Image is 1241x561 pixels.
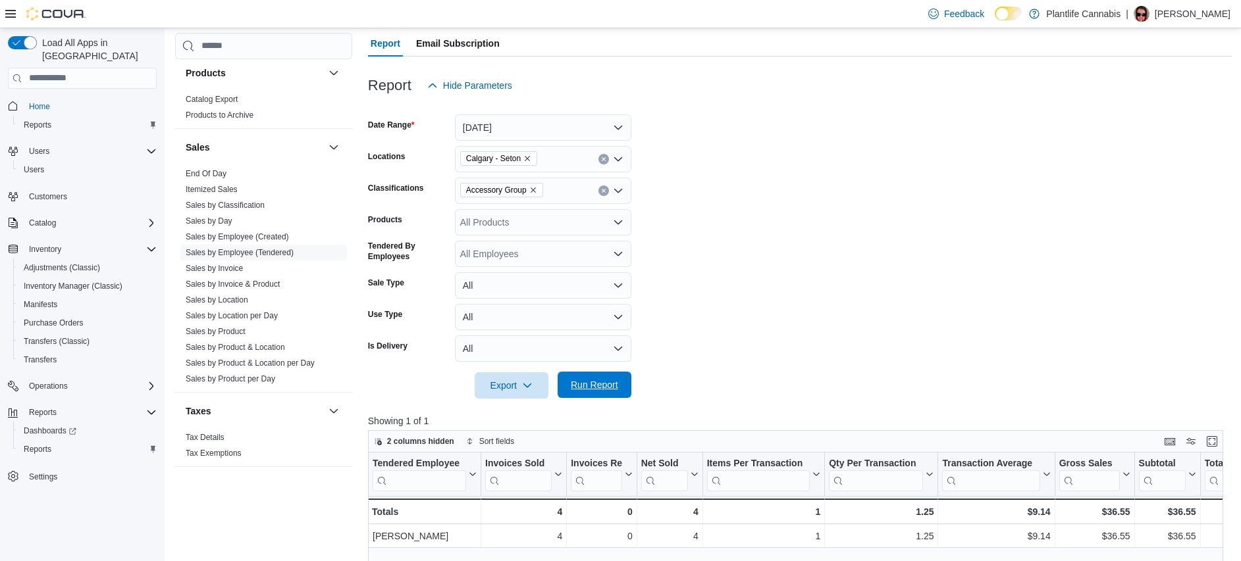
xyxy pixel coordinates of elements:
span: Dashboards [24,426,76,436]
button: Taxes [186,404,323,418]
button: Operations [24,378,73,394]
button: Inventory Manager (Classic) [13,277,162,295]
a: Sales by Day [186,216,232,226]
div: $36.55 [1059,528,1130,544]
span: Home [24,98,157,114]
div: Transaction Average [942,457,1040,470]
button: Display options [1183,433,1199,449]
button: Clear input [598,154,609,164]
label: Products [368,214,402,225]
a: Products to Archive [186,110,253,120]
a: Tax Exemptions [186,449,242,458]
button: Subtotal [1138,457,1196,491]
div: $9.14 [942,504,1050,520]
button: Reports [13,116,162,134]
div: Tendered Employee [373,457,466,470]
span: Calgary - Seton [466,152,521,165]
div: Qty Per Transaction [829,457,923,470]
span: Operations [29,381,68,391]
a: Reports [18,441,57,457]
span: Feedback [944,7,984,20]
span: Manifests [24,299,57,310]
a: Sales by Employee (Created) [186,232,289,241]
button: Hide Parameters [422,72,517,99]
span: Sales by Invoice & Product [186,279,280,289]
span: Sales by Product [186,326,246,337]
span: Inventory [24,241,157,257]
a: Customers [24,189,72,205]
button: [DATE] [455,114,631,141]
span: Itemized Sales [186,184,238,195]
button: Purchase Orders [13,314,162,332]
span: Sales by Product & Location [186,342,285,353]
h3: Report [368,78,411,93]
button: Open list of options [613,185,623,196]
button: Run Report [558,372,631,398]
a: Inventory Manager (Classic) [18,278,128,294]
a: Sales by Location per Day [186,311,278,320]
button: Remove Accessory Group from selection in this group [529,186,537,194]
button: Inventory [24,241,66,257]
span: Run Report [571,378,618,391]
a: Sales by Location [186,295,248,305]
button: All [455,335,631,362]
span: Inventory [29,244,61,255]
button: Clear input [598,185,609,196]
div: [PERSON_NAME] [373,528,477,544]
h3: Sales [186,141,210,154]
p: | [1126,6,1128,22]
button: All [455,304,631,330]
button: Users [3,142,162,160]
span: Products to Archive [186,110,253,120]
span: Reports [24,120,51,130]
span: Sales by Product per Day [186,374,275,384]
span: Tax Exemptions [186,448,242,458]
a: Feedback [923,1,990,27]
img: Cova [26,7,86,20]
span: Hide Parameters [443,79,512,92]
a: Itemized Sales [186,185,238,194]
div: $9.14 [942,528,1050,544]
span: Reports [29,407,57,418]
button: Transfers [13,351,162,369]
div: 4 [641,504,698,520]
div: 1 [706,504,820,520]
div: $36.55 [1138,504,1196,520]
a: Sales by Product [186,327,246,336]
button: Taxes [326,403,342,419]
span: Users [18,162,157,178]
span: Load All Apps in [GEOGRAPHIC_DATA] [37,36,157,62]
div: Transaction Average [942,457,1040,491]
span: Users [29,146,49,157]
label: Classifications [368,183,424,193]
p: [PERSON_NAME] [1155,6,1230,22]
span: Calgary - Seton [460,151,537,166]
span: Settings [24,468,157,484]
span: Users [24,143,157,159]
label: Is Delivery [368,341,408,351]
span: Catalog Export [186,94,238,105]
button: Products [326,65,342,81]
span: Home [29,101,50,112]
a: Settings [24,469,63,485]
button: Customers [3,187,162,206]
div: 4 [485,504,562,520]
label: Locations [368,151,406,162]
button: Net Sold [641,457,698,491]
a: Manifests [18,297,63,312]
button: Inventory [3,240,162,258]
span: Transfers (Classic) [18,333,157,349]
a: Catalog Export [186,95,238,104]
h3: Products [186,66,226,80]
span: Transfers [24,354,57,365]
span: Accessory Group [460,183,543,197]
nav: Complex example [8,91,157,520]
span: Sales by Employee (Tendered) [186,247,294,258]
a: Reports [18,117,57,133]
button: 2 columns hidden [369,433,460,449]
span: Customers [29,191,67,202]
span: Sales by Day [186,216,232,226]
span: Inventory Manager (Classic) [24,281,122,291]
span: Sales by Product & Location per Day [186,358,315,368]
button: Export [475,372,548,399]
